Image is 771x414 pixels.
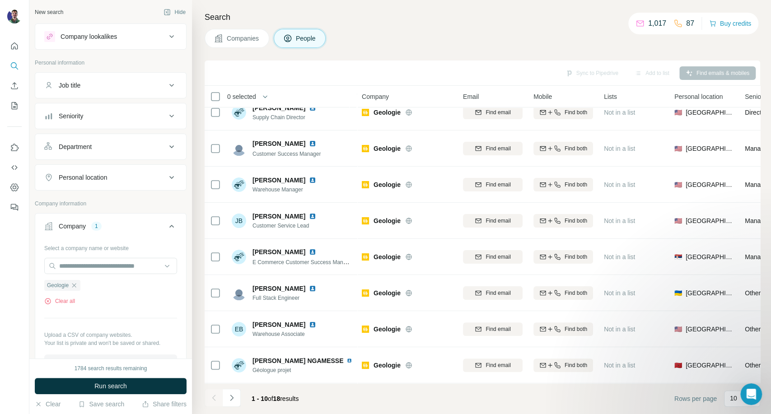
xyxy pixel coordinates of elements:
p: How can we help? [18,126,163,141]
span: Géologue projet [252,366,352,374]
span: [GEOGRAPHIC_DATA] [686,144,734,153]
p: Company information [35,200,187,208]
div: Ask a question [19,245,151,254]
button: Buy credits [709,17,751,30]
span: 🇺🇸 [674,325,682,334]
span: Not in a list [604,362,635,369]
div: Ask a questionAI Agent and team can help [9,237,172,271]
button: Company1 [35,215,186,241]
span: 🇺🇸 [674,216,682,225]
div: 1784 search results remaining [75,364,147,372]
img: Avatar [232,177,246,192]
span: 18 [273,395,280,402]
span: Manager [745,253,770,260]
span: Warehouse Associate [252,330,320,338]
span: [PERSON_NAME] [252,247,305,256]
span: Customer Service Lead [252,222,320,230]
div: All services are online [19,195,162,204]
div: New search [35,8,63,16]
span: Find both [565,253,587,261]
div: Personal location [59,173,107,182]
span: Customer Success Manager [252,151,321,157]
span: Company [362,92,389,101]
button: Find email [463,322,523,336]
button: Search [7,58,22,74]
h4: Search [205,11,760,23]
button: Job title [35,74,186,96]
span: Not in a list [604,109,635,116]
button: Save search [78,400,124,409]
span: Find email [486,325,510,333]
p: Upload a CSV of company websites. [44,331,177,339]
div: JB [232,214,246,228]
img: LinkedIn logo [309,321,316,328]
span: Other [745,326,761,333]
button: Find email [463,286,523,300]
span: Geologie [374,144,401,153]
img: LinkedIn logo [309,285,316,292]
span: 🇲🇦 [674,361,682,370]
span: Find email [486,108,510,116]
button: Find email [463,142,523,155]
span: Geologie [374,252,401,261]
span: [GEOGRAPHIC_DATA] [686,180,734,189]
span: E Commerce Customer Success Manager [252,258,354,265]
img: LinkedIn logo [347,357,352,364]
iframe: Intercom live chat [740,383,762,405]
p: 87 [686,18,694,29]
button: Enrich CSV [7,78,22,94]
button: Find both [533,286,593,300]
img: LinkedIn logo [309,104,316,112]
span: Not in a list [604,326,635,333]
span: Find email [486,181,510,189]
div: EB [232,322,246,336]
img: LinkedIn logo [309,248,316,256]
button: Navigate to next page [223,389,241,407]
button: Seniority [35,105,186,127]
span: Manager [745,181,770,188]
h2: Status Surfe [19,160,162,169]
button: Help [121,282,181,318]
button: View status page [19,208,162,226]
img: Logo of Geologie [362,253,369,260]
span: Warehouse Manager [252,186,320,194]
span: 🇺🇸 [674,108,682,117]
span: Companies [227,34,260,43]
span: [GEOGRAPHIC_DATA] [686,108,734,117]
span: [GEOGRAPHIC_DATA] [686,288,734,298]
span: Other [745,362,761,369]
img: Avatar [232,286,246,300]
span: [GEOGRAPHIC_DATA] [686,325,734,334]
img: Logo of Geologie [362,145,369,152]
button: My lists [7,98,22,114]
img: Logo of Geologie [362,181,369,188]
span: Find both [565,289,587,297]
button: Find both [533,214,593,228]
button: Find both [533,358,593,372]
span: Director [745,109,767,116]
span: 0 selected [227,92,256,101]
button: Quick start [7,38,22,54]
span: Find email [486,144,510,153]
span: Geologie [374,180,401,189]
span: Not in a list [604,253,635,260]
span: Geologie [374,325,401,334]
span: Not in a list [604,217,635,224]
button: Clear all [44,297,75,305]
p: Your list is private and won't be saved or shared. [44,339,177,347]
span: results [252,395,299,402]
span: Mobile [533,92,552,101]
p: Hi [PERSON_NAME][EMAIL_ADDRESS][PERSON_NAME][DOMAIN_NAME] 👋 [18,64,163,126]
span: Find email [486,289,510,297]
span: 🇷🇸 [674,252,682,261]
span: Personal location [674,92,723,101]
span: 🇺🇸 [674,180,682,189]
span: Messages [75,304,106,311]
button: Dashboard [7,179,22,195]
span: [PERSON_NAME] [252,139,305,148]
span: Manager [745,217,770,224]
span: Rows per page [674,394,717,403]
button: Find email [463,178,523,191]
span: Find email [486,217,510,225]
div: Close [155,14,172,31]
